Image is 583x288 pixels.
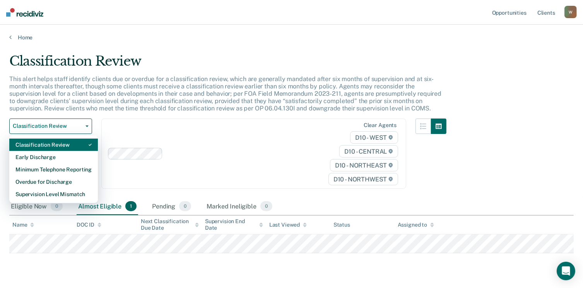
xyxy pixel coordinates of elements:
[125,201,137,211] span: 1
[333,222,350,228] div: Status
[15,163,92,176] div: Minimum Telephone Reporting
[205,218,263,231] div: Supervision End Date
[9,119,92,134] button: Classification Review
[339,145,398,158] span: D10 - CENTRAL
[77,198,138,215] div: Almost Eligible1
[9,34,574,41] a: Home
[15,151,92,163] div: Early Discharge
[15,188,92,200] div: Supervision Level Mismatch
[51,201,63,211] span: 0
[9,198,64,215] div: Eligible Now0
[260,201,272,211] span: 0
[12,222,34,228] div: Name
[141,218,199,231] div: Next Classification Due Date
[6,8,43,17] img: Recidiviz
[205,198,274,215] div: Marked Ineligible0
[364,122,397,129] div: Clear agents
[150,198,193,215] div: Pending0
[15,176,92,188] div: Overdue for Discharge
[179,201,191,211] span: 0
[77,222,101,228] div: DOC ID
[330,159,398,171] span: D10 - NORTHEAST
[15,139,92,151] div: Classification Review
[13,123,82,129] span: Classification Review
[564,6,577,18] button: W
[9,53,446,75] div: Classification Review
[269,222,307,228] div: Last Viewed
[350,131,398,144] span: D10 - WEST
[9,75,441,112] p: This alert helps staff identify clients due or overdue for a classification review, which are gen...
[328,173,398,185] span: D10 - NORTHWEST
[398,222,434,228] div: Assigned to
[557,262,575,280] div: Open Intercom Messenger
